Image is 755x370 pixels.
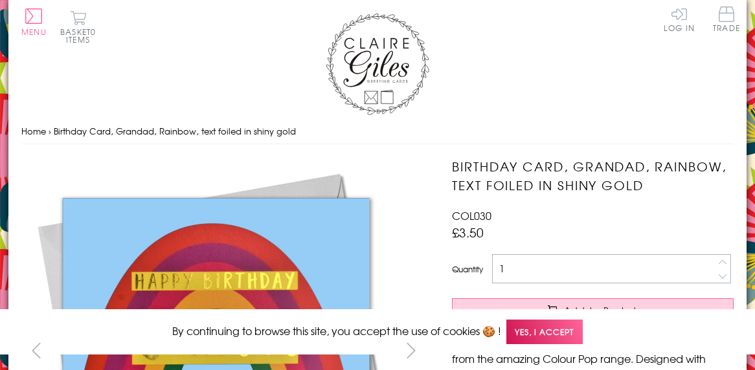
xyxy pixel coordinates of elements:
[452,157,734,195] h1: Birthday Card, Grandad, Rainbow, text foiled in shiny gold
[54,125,296,137] span: Birthday Card, Grandad, Rainbow, text foiled in shiny gold
[21,26,47,38] span: Menu
[60,10,96,43] button: Basket0 items
[713,6,740,34] a: Trade
[49,125,51,137] span: ›
[452,223,484,241] span: £3.50
[21,118,734,145] nav: breadcrumbs
[21,125,46,137] a: Home
[397,336,426,365] button: next
[452,298,734,322] button: Add to Basket
[66,26,96,45] span: 0 items
[564,304,638,317] span: Add to Basket
[664,6,695,32] a: Log In
[21,8,47,36] button: Menu
[452,263,483,275] label: Quantity
[21,336,51,365] button: prev
[713,6,740,32] span: Trade
[326,13,429,115] img: Claire Giles Greetings Cards
[452,208,491,223] span: COL030
[506,320,583,345] span: Yes, I accept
